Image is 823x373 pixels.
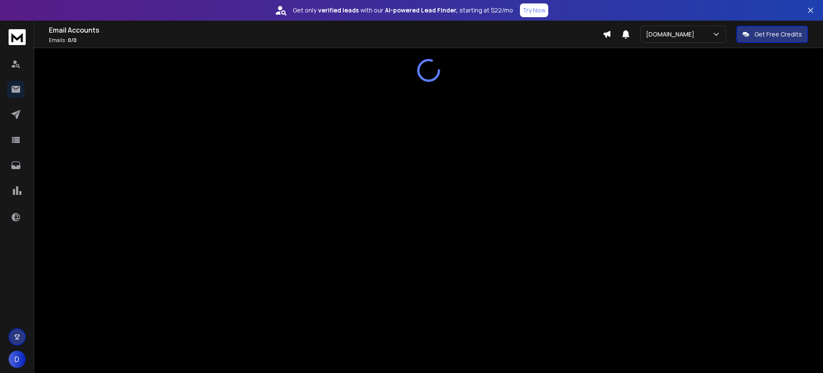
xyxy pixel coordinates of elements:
p: Emails : [49,37,603,44]
button: D [9,351,26,368]
p: Try Now [523,6,546,15]
p: [DOMAIN_NAME] [646,30,698,39]
span: 0 / 0 [68,36,77,44]
button: Try Now [520,3,548,17]
p: Get only with our starting at $22/mo [293,6,513,15]
button: Get Free Credits [736,26,808,43]
img: logo [9,29,26,45]
strong: AI-powered Lead Finder, [385,6,458,15]
p: Get Free Credits [754,30,802,39]
strong: verified leads [318,6,359,15]
h1: Email Accounts [49,25,603,35]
